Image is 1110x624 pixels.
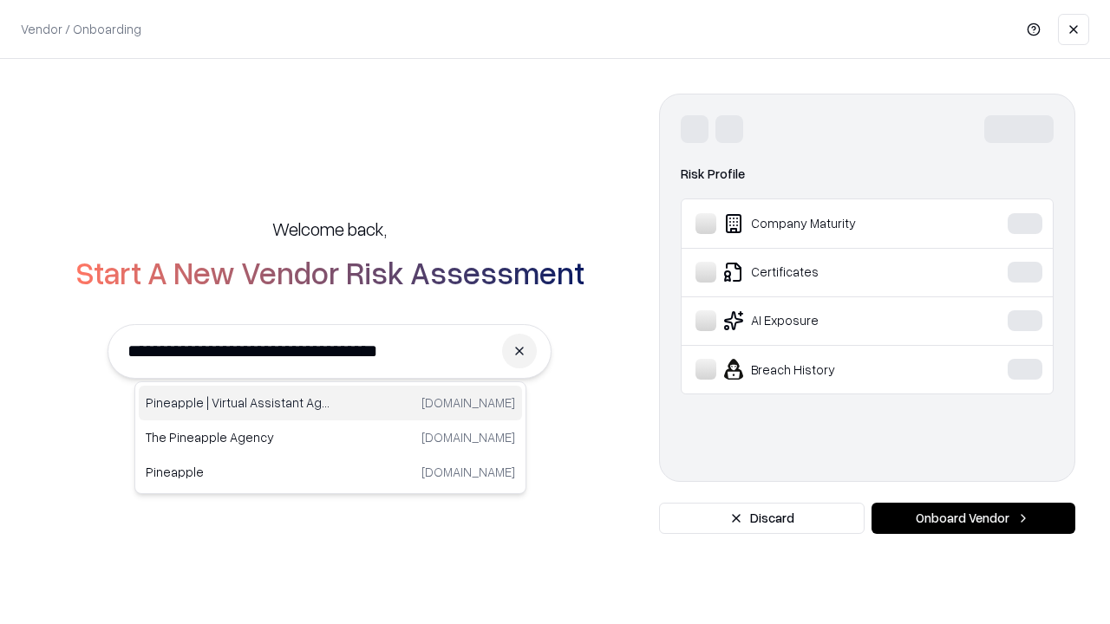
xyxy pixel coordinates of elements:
button: Discard [659,503,865,534]
div: AI Exposure [695,310,955,331]
button: Onboard Vendor [872,503,1075,534]
p: [DOMAIN_NAME] [421,463,515,481]
p: [DOMAIN_NAME] [421,393,515,412]
div: Certificates [695,262,955,283]
p: Pineapple | Virtual Assistant Agency [146,393,330,412]
div: Company Maturity [695,213,955,234]
div: Suggestions [134,381,526,494]
div: Risk Profile [681,164,1054,185]
h2: Start A New Vendor Risk Assessment [75,255,584,289]
p: Vendor / Onboarding [21,20,141,38]
div: Breach History [695,359,955,380]
p: [DOMAIN_NAME] [421,428,515,446]
h5: Welcome back, [272,217,387,241]
p: Pineapple [146,463,330,481]
p: The Pineapple Agency [146,428,330,446]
